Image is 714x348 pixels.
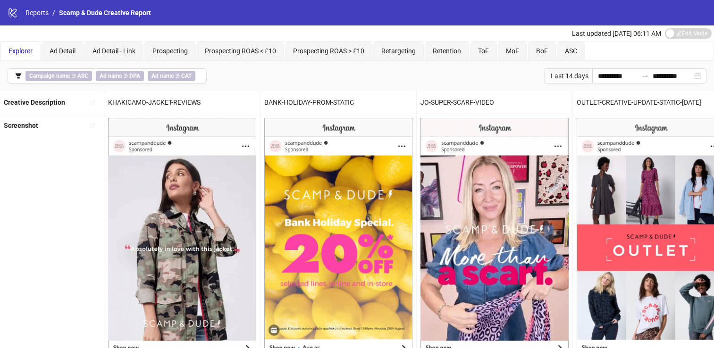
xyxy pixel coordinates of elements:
span: ∋ [25,71,92,81]
b: CAT [181,73,192,79]
span: Ad Detail - Link [92,47,135,55]
button: Campaign name ∋ ASCAd name ∌ DPAAd name ∌ CAT [8,68,207,83]
b: Screenshot [4,122,38,129]
div: Last 14 days [545,68,592,83]
span: to [641,72,649,80]
span: Retargeting [381,47,416,55]
span: filter [15,73,22,79]
div: KHAKICAMO-JACKET-REVIEWS [104,91,260,114]
b: Ad name [100,73,122,79]
span: Prospecting ROAS < £10 [205,47,276,55]
span: ToF [478,47,489,55]
span: Scamp & Dude Creative Report [59,9,151,17]
div: BANK-HOLIDAY-PROM-STATIC [260,91,416,114]
span: Explorer [8,47,33,55]
b: ASC [77,73,88,79]
span: ∌ [96,71,144,81]
span: sort-ascending [89,122,96,129]
span: sort-ascending [89,99,96,106]
div: JO-SUPER-SCARF-VIDEO [417,91,572,114]
b: Ad name [151,73,174,79]
a: Reports [24,8,50,18]
li: / [52,8,55,18]
span: Ad Detail [50,47,76,55]
span: MoF [506,47,519,55]
span: ∌ [148,71,195,81]
span: ASC [565,47,577,55]
b: Campaign name [29,73,70,79]
span: Last updated [DATE] 06:11 AM [572,30,661,37]
span: BoF [536,47,548,55]
b: DPA [129,73,140,79]
span: Prospecting [152,47,188,55]
span: swap-right [641,72,649,80]
span: Prospecting ROAS > £10 [293,47,364,55]
b: Creative Description [4,99,65,106]
span: Retention [433,47,461,55]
